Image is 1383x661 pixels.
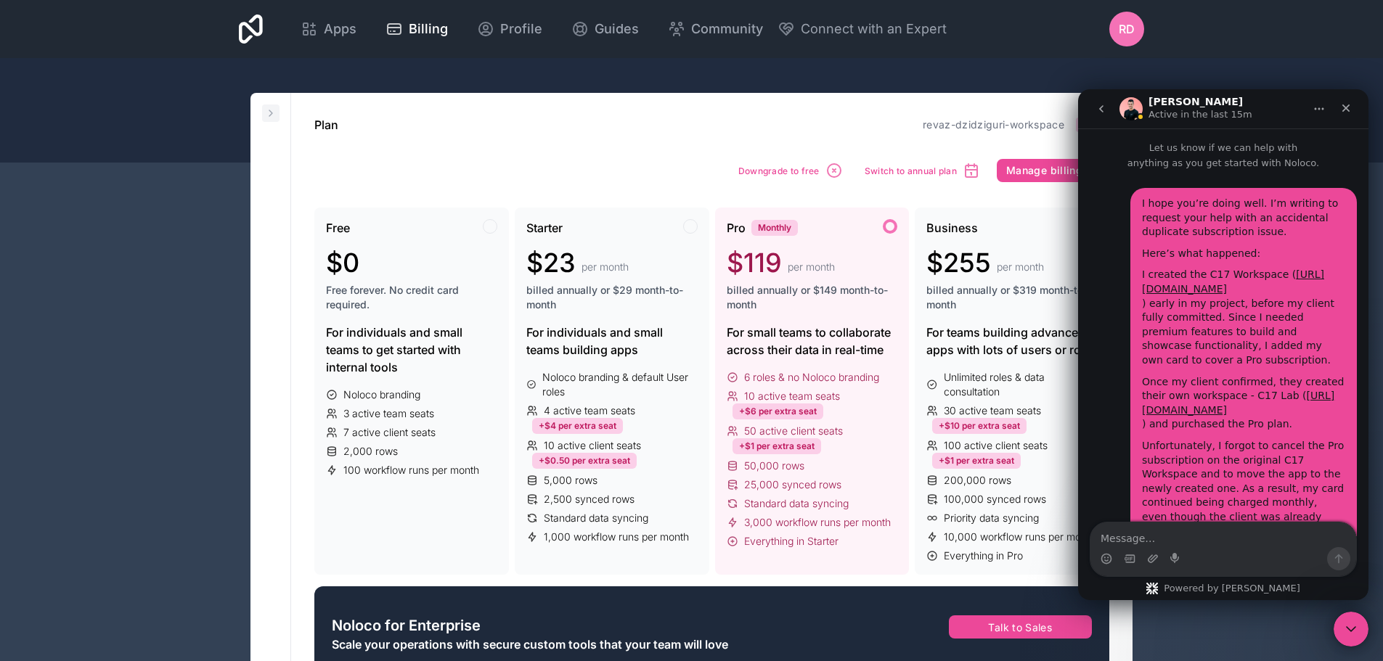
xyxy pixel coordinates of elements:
span: per month [582,260,629,274]
div: Scale your operations with secure custom tools that your team will love [332,636,842,653]
div: +$0.50 per extra seat [532,453,637,469]
div: Monthly [751,220,798,236]
a: Guides [560,13,650,45]
span: 2,000 rows [343,444,398,459]
span: Unlimited roles & data consultation [944,370,1098,399]
button: Emoji picker [23,464,34,475]
div: +$10 per extra seat [932,418,1027,434]
h1: Plan [314,116,338,134]
span: Standard data syncing [744,496,849,511]
span: Pro [727,219,746,237]
div: For individuals and small teams building apps [526,324,698,358]
div: I hope you’re doing well. I’m writing to request your help with an accidental duplicate subscript... [64,107,267,150]
span: billed annually or $149 month-to-month [727,283,898,312]
span: Everything in Starter [744,534,839,549]
span: $0 [326,248,359,277]
span: 10 active client seats [544,438,641,453]
button: Switch to annual plan [860,157,985,184]
span: $255 [926,248,991,277]
span: billed annually or $29 month-to-month [526,283,698,312]
span: Noloco branding & default User roles [542,370,697,399]
span: $119 [727,248,782,277]
a: Profile [465,13,554,45]
button: Gif picker [46,464,57,475]
textarea: Message… [12,433,278,458]
span: Priority data syncing [944,511,1039,525]
div: +$1 per extra seat [932,453,1021,469]
span: 7 active client seats [343,425,436,440]
a: [URL][DOMAIN_NAME] [64,179,246,205]
span: 3 active team seats [343,406,434,421]
div: For teams building advanced apps with lots of users or rows [926,324,1098,358]
button: Talk to Sales [949,615,1093,639]
span: Billing [409,19,448,39]
span: per month [788,260,835,274]
span: 10 active team seats [744,389,840,403]
div: For individuals and small teams to get started with internal tools [326,324,497,376]
span: Everything in Pro [944,549,1023,563]
div: +$4 per extra seat [532,418,623,434]
span: 4 active team seats [544,403,635,418]
span: 3,000 workflow runs per month [744,515,891,530]
span: RD [1119,20,1135,38]
span: 25,000 synced rows [744,477,841,492]
span: Community [691,19,763,39]
span: billed annually or $319 month-to-month [926,283,1098,312]
iframe: Intercom live chat [1078,89,1368,600]
span: 50 active client seats [744,424,843,438]
div: +$1 per extra seat [733,438,821,454]
a: revaz-dzidziguri-workspace [923,118,1064,131]
div: +$6 per extra seat [733,403,823,419]
div: For small teams to collaborate across their data in real-time [727,324,898,358]
span: Downgrade to free [738,165,820,176]
span: 6 roles & no Noloco branding [744,370,879,385]
span: 50,000 rows [744,459,804,473]
span: 2,500 synced rows [544,492,635,506]
span: Business [926,219,978,237]
span: Starter [526,219,563,237]
span: Standard data syncing [544,511,648,525]
span: Manage billing [1006,164,1082,177]
span: Switch to annual plan [865,165,957,176]
a: Billing [374,13,460,45]
button: Downgrade to free [733,157,848,184]
div: Here’s what happened: [64,157,267,172]
span: $23 [526,248,576,277]
span: Free [326,219,350,237]
button: Start recording [92,464,104,475]
span: Noloco for Enterprise [332,615,481,636]
a: Apps [289,13,368,45]
span: 10,000 workflow runs per month [944,530,1096,544]
div: Unfortunately, I forgot to cancel the Pro subscription on the original C17 Workspace and to move ... [64,350,267,464]
span: Connect with an Expert [801,19,947,39]
span: Apps [324,19,356,39]
span: 100,000 synced rows [944,492,1046,506]
span: 5,000 rows [544,473,597,488]
a: [URL][DOMAIN_NAME] [64,300,256,327]
span: 200,000 rows [944,473,1011,488]
button: Connect with an Expert [778,19,947,39]
span: Noloco branding [343,387,420,402]
iframe: Intercom live chat [1334,612,1368,646]
div: Once my client confirmed, they created their own workspace - C17 Lab ( ) and purchased the Pro plan. [64,286,267,342]
div: I created the C17 Workspace ( ) early in my project, before my client fully committed. Since I ne... [64,178,267,278]
span: 100 active client seats [944,438,1048,453]
span: 1,000 workflow runs per month [544,530,689,544]
span: 100 workflow runs per month [343,463,479,477]
span: Free forever. No credit card required. [326,283,497,312]
span: 30 active team seats [944,403,1041,418]
span: Profile [500,19,542,39]
button: Manage billing [997,159,1109,182]
button: Upload attachment [69,464,81,475]
span: Guides [595,19,639,39]
a: Community [656,13,775,45]
button: Send a message… [249,458,272,481]
span: per month [997,260,1044,274]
